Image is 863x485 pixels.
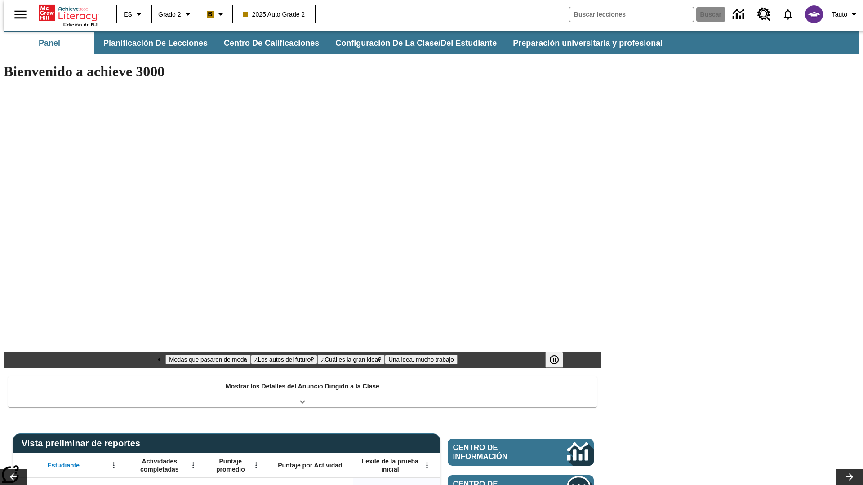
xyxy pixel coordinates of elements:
[208,9,213,20] span: B
[249,459,263,472] button: Abrir menú
[4,63,601,80] h1: Bienvenido a achieve 3000
[203,6,230,22] button: Boost El color de la clase es anaranjado claro. Cambiar el color de la clase.
[317,355,385,364] button: Diapositiva 3 ¿Cuál es la gran idea?
[158,10,181,19] span: Grado 2
[124,10,132,19] span: ES
[506,32,670,54] button: Preparación universitaria y profesional
[569,7,694,22] input: Buscar campo
[545,352,572,368] div: Pausar
[727,2,752,27] a: Centro de información
[752,2,776,26] a: Centro de recursos, Se abrirá en una pestaña nueva.
[39,3,98,27] div: Portada
[120,6,148,22] button: Lenguaje: ES, Selecciona un idioma
[828,6,863,22] button: Perfil/Configuración
[8,376,597,407] div: Mostrar los Detalles del Anuncio Dirigido a la Clase
[251,355,318,364] button: Diapositiva 2 ¿Los autos del futuro?
[805,5,823,23] img: avatar image
[776,3,800,26] a: Notificaciones
[4,32,671,54] div: Subbarra de navegación
[243,10,305,19] span: 2025 Auto Grade 2
[4,32,94,54] button: Panel
[226,382,379,391] p: Mostrar los Detalles del Anuncio Dirigido a la Clase
[7,1,34,28] button: Abrir el menú lateral
[836,469,863,485] button: Carrusel de lecciones, seguir
[39,4,98,22] a: Portada
[107,459,120,472] button: Abrir menú
[96,32,215,54] button: Planificación de lecciones
[357,457,423,473] span: Lexile de la prueba inicial
[63,22,98,27] span: Edición de NJ
[328,32,504,54] button: Configuración de la clase/del estudiante
[278,461,342,469] span: Puntaje por Actividad
[209,457,252,473] span: Puntaje promedio
[22,438,145,449] span: Vista preliminar de reportes
[165,355,250,364] button: Diapositiva 1 Modas que pasaron de moda
[187,459,200,472] button: Abrir menú
[800,3,828,26] button: Escoja un nuevo avatar
[4,31,859,54] div: Subbarra de navegación
[385,355,457,364] button: Diapositiva 4 Una idea, mucho trabajo
[420,459,434,472] button: Abrir menú
[448,439,594,466] a: Centro de información
[130,457,189,473] span: Actividades completadas
[545,352,563,368] button: Pausar
[155,6,197,22] button: Grado: Grado 2, Elige un grado
[453,443,537,461] span: Centro de información
[48,461,80,469] span: Estudiante
[217,32,326,54] button: Centro de calificaciones
[832,10,847,19] span: Tauto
